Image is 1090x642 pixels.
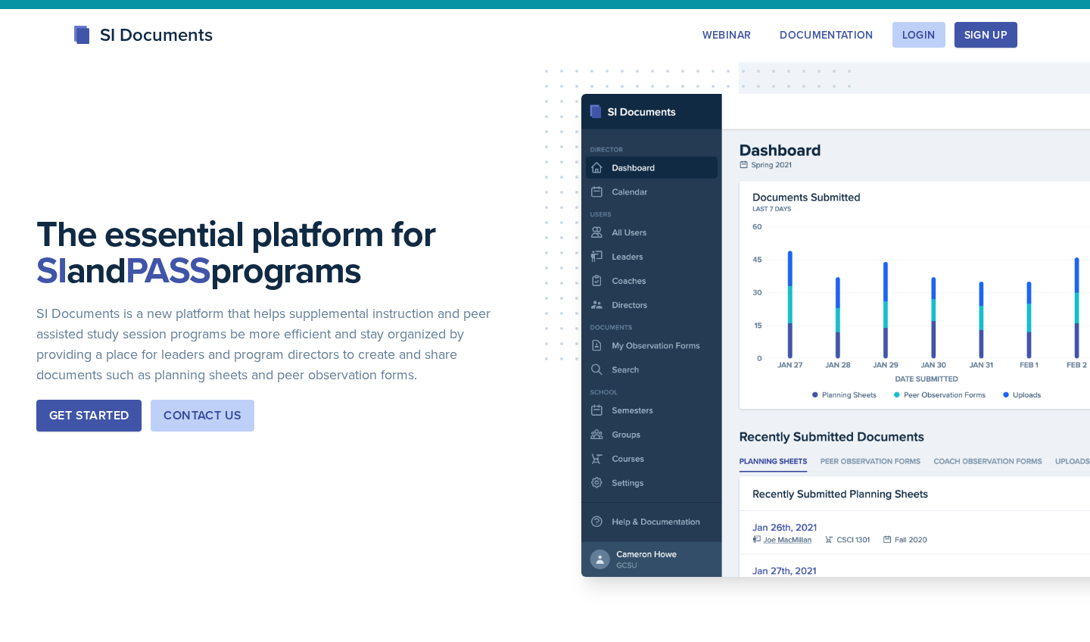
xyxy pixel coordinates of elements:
div: Sign Up [964,29,1007,41]
div: Documentation [780,29,874,41]
div: Contact Us [163,407,241,425]
button: Contact Us [151,400,254,432]
button: Sign Up [955,22,1017,48]
div: Get Started [49,407,129,425]
div: Login [902,29,936,41]
button: Webinar [693,22,761,48]
div: Webinar [702,29,751,41]
button: Documentation [770,22,883,48]
button: Get Started [36,400,142,432]
div: SI Documents [73,21,213,48]
button: Login [892,22,945,48]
